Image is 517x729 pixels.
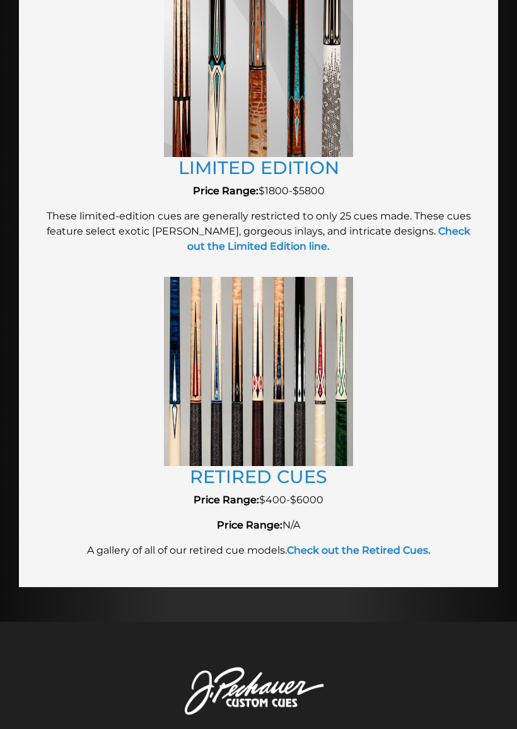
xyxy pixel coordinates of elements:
[178,156,339,178] a: LIMITED EDITION
[217,519,282,531] strong: Price Range:
[38,518,479,533] p: N/A
[38,209,479,254] p: These limited-edition cues are generally restricted to only 25 cues made. These cues feature sele...
[38,543,479,558] p: A gallery of all of our retired cue models.
[38,493,479,508] p: $400-$6000
[287,544,431,556] a: Check out the Retired Cues.
[194,494,259,506] strong: Price Range:
[193,185,258,197] strong: Price Range:
[38,184,479,199] p: $1800-$5800
[190,465,327,487] a: RETIRED CUES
